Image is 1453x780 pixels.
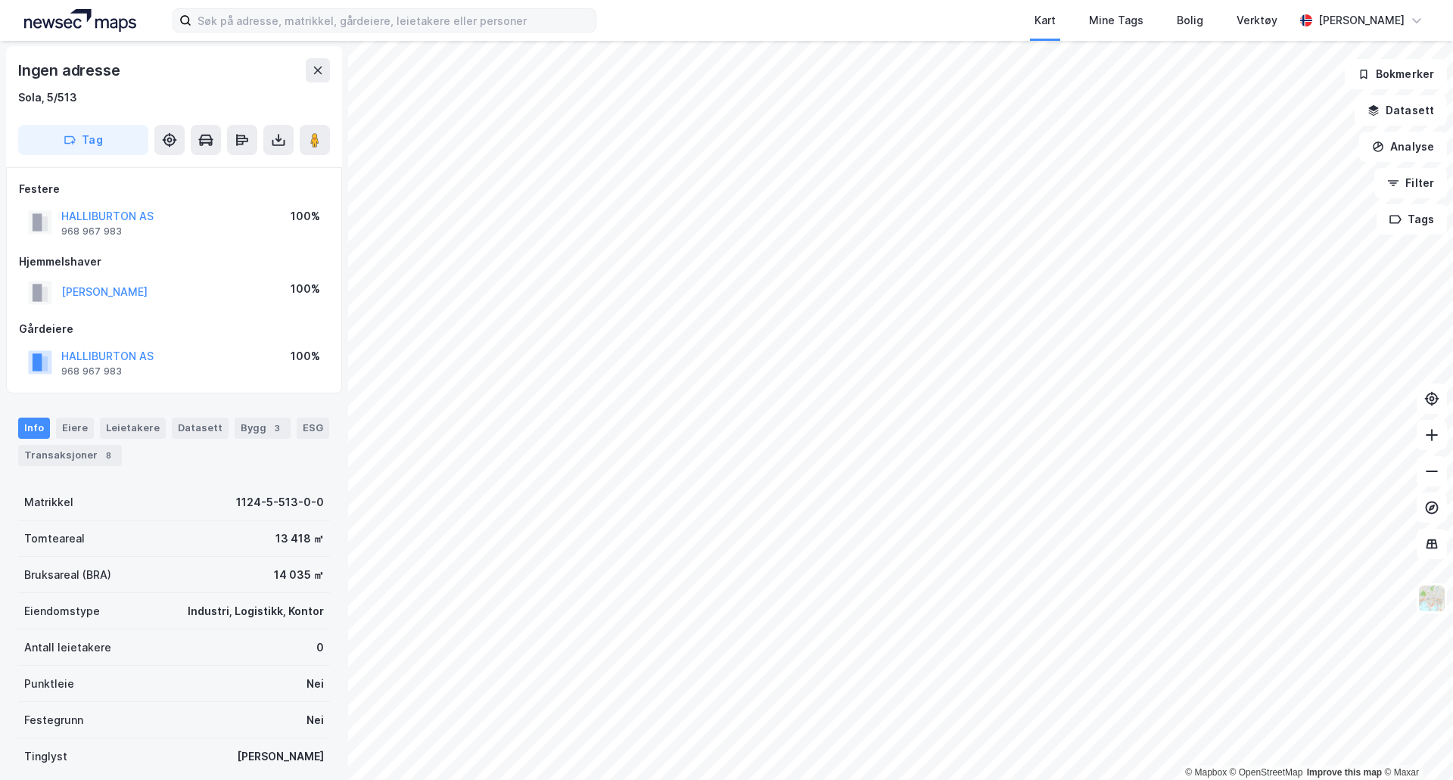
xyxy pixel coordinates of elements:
button: Datasett [1355,95,1447,126]
div: Eiere [56,418,94,439]
div: Nei [306,675,324,693]
img: logo.a4113a55bc3d86da70a041830d287a7e.svg [24,9,136,32]
div: ESG [297,418,329,439]
div: Tomteareal [24,530,85,548]
div: 8 [101,448,116,463]
div: 100% [291,207,320,225]
div: Kart [1035,11,1056,30]
div: Hjemmelshaver [19,253,329,271]
div: Kontrollprogram for chat [1377,707,1453,780]
div: Eiendomstype [24,602,100,620]
div: 968 967 983 [61,225,122,238]
div: Transaksjoner [18,445,122,466]
div: 3 [269,421,285,436]
a: Mapbox [1185,767,1227,778]
div: [PERSON_NAME] [1318,11,1405,30]
a: Improve this map [1307,767,1382,778]
button: Filter [1374,168,1447,198]
div: Festere [19,180,329,198]
div: Tinglyst [24,747,67,766]
div: Nei [306,711,324,729]
div: 100% [291,347,320,365]
div: 100% [291,280,320,298]
div: 968 967 983 [61,365,122,378]
img: Z [1417,584,1446,613]
div: Gårdeiere [19,320,329,338]
div: [PERSON_NAME] [237,747,324,766]
button: Bokmerker [1345,59,1447,89]
div: Bruksareal (BRA) [24,566,111,584]
div: Industri, Logistikk, Kontor [188,602,324,620]
button: Analyse [1359,132,1447,162]
button: Tag [18,125,148,155]
div: Punktleie [24,675,74,693]
div: Leietakere [100,418,166,439]
input: Søk på adresse, matrikkel, gårdeiere, leietakere eller personer [191,9,596,32]
div: 14 035 ㎡ [274,566,324,584]
div: Bygg [235,418,291,439]
div: Info [18,418,50,439]
button: Tags [1377,204,1447,235]
div: 13 418 ㎡ [275,530,324,548]
div: Festegrunn [24,711,83,729]
div: Sola, 5/513 [18,89,77,107]
a: OpenStreetMap [1230,767,1303,778]
div: Bolig [1177,11,1203,30]
div: 0 [316,639,324,657]
div: Datasett [172,418,229,439]
div: Matrikkel [24,493,73,511]
div: Antall leietakere [24,639,111,657]
iframe: Chat Widget [1377,707,1453,780]
div: Verktøy [1237,11,1277,30]
div: Ingen adresse [18,58,123,82]
div: Mine Tags [1089,11,1143,30]
div: 1124-5-513-0-0 [236,493,324,511]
